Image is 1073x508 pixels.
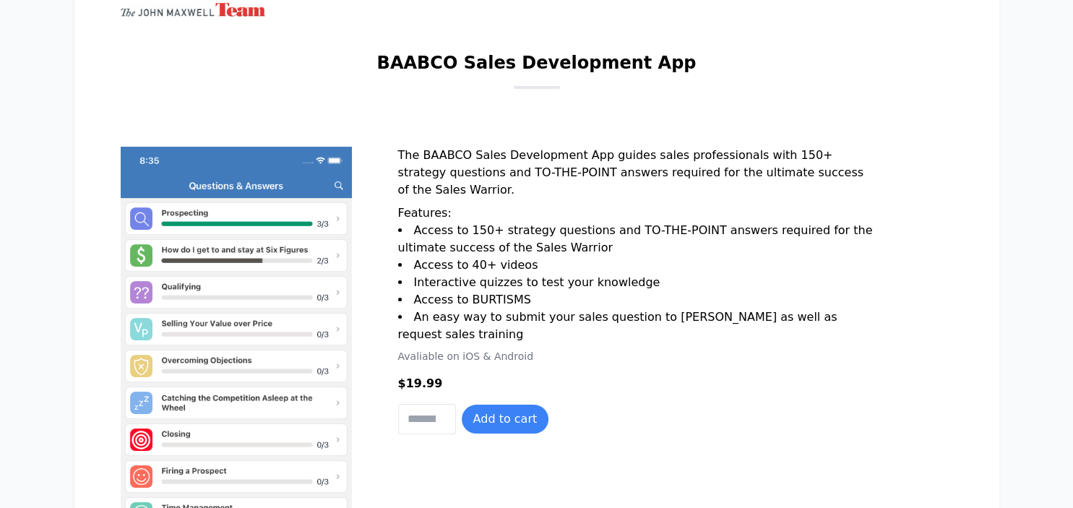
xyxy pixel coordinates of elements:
li: An easy way to submit your sales question to [PERSON_NAME] as well as request sales training [398,309,876,343]
p: Features: [398,205,876,222]
li: Access to 40+ videos [398,257,876,274]
h1: BAABCO Sales Development App [377,51,697,86]
li: Access to BURTISMS [398,291,876,309]
img: John Maxwell [121,3,265,17]
p: The BAABCO Sales Development App guides sales professionals with 150+ strategy questions and TO-T... [398,147,876,205]
li: Access to 150+ strategy questions and TO-THE-POINT answers required for the ultimate success of t... [398,222,876,257]
p: Avaliable on iOS & Android [398,349,876,363]
div: $19.99 [398,375,876,404]
button: Add to cart [462,405,549,434]
li: Interactive quizzes to test your knowledge [398,274,876,291]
